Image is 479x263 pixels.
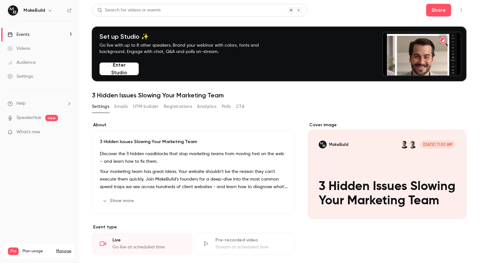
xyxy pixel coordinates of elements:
span: new [45,115,58,121]
button: Show more [100,196,138,206]
label: Cover image [308,122,466,128]
span: Pro [8,247,19,255]
iframe: Noticeable Trigger [64,129,72,135]
label: About [92,122,295,128]
div: Settings [8,73,33,80]
button: CTA [236,102,245,112]
section: Cover image [308,122,466,219]
div: LiveGo live at scheduled time [92,233,192,254]
img: MakeBuild [8,5,18,16]
div: Events [8,31,29,38]
button: Emails [114,102,128,112]
button: Analytics [197,102,217,112]
span: What's new [16,129,40,135]
span: Help [16,100,26,107]
button: Polls [222,102,231,112]
span: Plan usage [22,249,52,254]
div: Pre-recorded video [215,237,287,243]
p: Your marketing team has great ideas. Your website shouldn't be the reason they can't execute them... [100,168,287,191]
div: Go live at scheduled time [112,244,184,250]
a: Manage [56,249,71,254]
li: help-dropdown-opener [8,100,72,107]
p: 3 Hidden Issues Slowing Your Marketing Team [100,139,287,145]
p: Go live with up to 8 other speakers. Brand your webinar with colors, fonts and background. Engage... [99,42,274,55]
button: Settings [92,102,109,112]
button: Enter Studio [99,62,139,75]
button: Registrations [164,102,192,112]
a: SpeakerHub [16,115,42,121]
div: Videos [8,45,30,52]
h6: MakeBuild [23,7,45,14]
p: Event type [92,224,295,230]
button: UTM builder [133,102,159,112]
h1: 3 Hidden Issues Slowing Your Marketing Team [92,91,466,99]
div: Stream at scheduled time [215,244,287,250]
p: Discover the 3 hidden roadblocks that stop marketing teams from moving fast on the web – and lear... [100,150,287,165]
div: Audience [8,59,36,66]
button: Share [426,4,451,16]
div: Live [112,237,184,243]
div: Search for videos or events [97,7,161,14]
div: Pre-recorded videoStream at scheduled time [195,233,295,254]
h4: Set up Studio ✨ [99,33,274,40]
